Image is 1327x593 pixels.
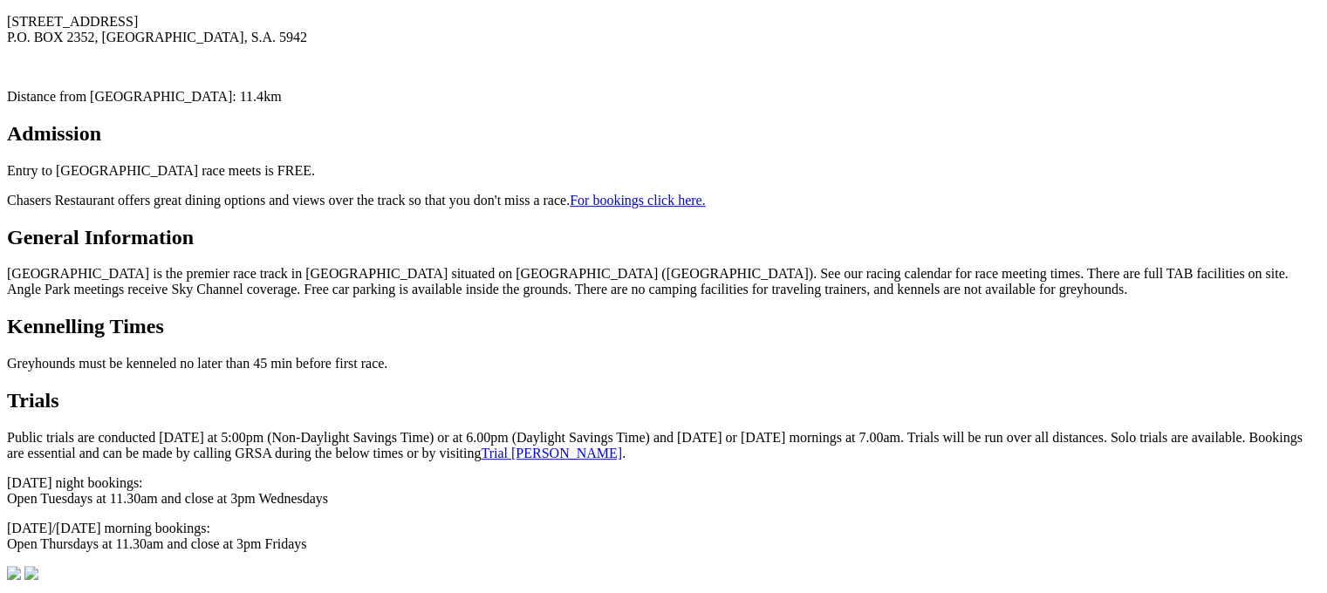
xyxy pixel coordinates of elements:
[7,566,21,580] img: 9077a147-1ae2-4fea-a42f-6015d0e44db1.jpg
[7,389,1320,412] h2: Trials
[7,475,1320,507] p: [DATE] night bookings: Open Tuesdays at 11.30am and close at 3pm Wednesdays
[570,193,706,208] a: For bookings click here.
[7,266,1320,297] p: [GEOGRAPHIC_DATA] is the premier race track in [GEOGRAPHIC_DATA] situated on [GEOGRAPHIC_DATA] ([...
[7,163,1320,179] p: Entry to [GEOGRAPHIC_DATA] race meets is FREE.
[7,521,1320,552] p: [DATE]/[DATE] morning bookings: Open Thursdays at 11.30am and close at 3pm Fridays
[24,566,38,580] img: d803d3e8-2b02-4294-9d07-49a3b8c8602a.png
[7,14,1320,45] p: [STREET_ADDRESS] P.O. BOX 2352, [GEOGRAPHIC_DATA], S.A. 5942
[7,122,1320,146] h2: Admission
[7,89,1320,105] p: Distance from [GEOGRAPHIC_DATA]: 11.4km
[7,193,1320,208] p: Chasers Restaurant offers great dining options and views over the track so that you don't miss a ...
[7,315,1320,338] h2: Kennelling Times
[7,430,1320,461] p: Public trials are conducted [DATE] at 5:00pm (Non-Daylight Savings Time) or at 6.00pm (Daylight S...
[7,356,1320,371] p: Greyhounds must be kenneled no later than 45 min before first race.
[7,226,1320,249] h2: General Information
[481,446,622,460] a: Trial [PERSON_NAME]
